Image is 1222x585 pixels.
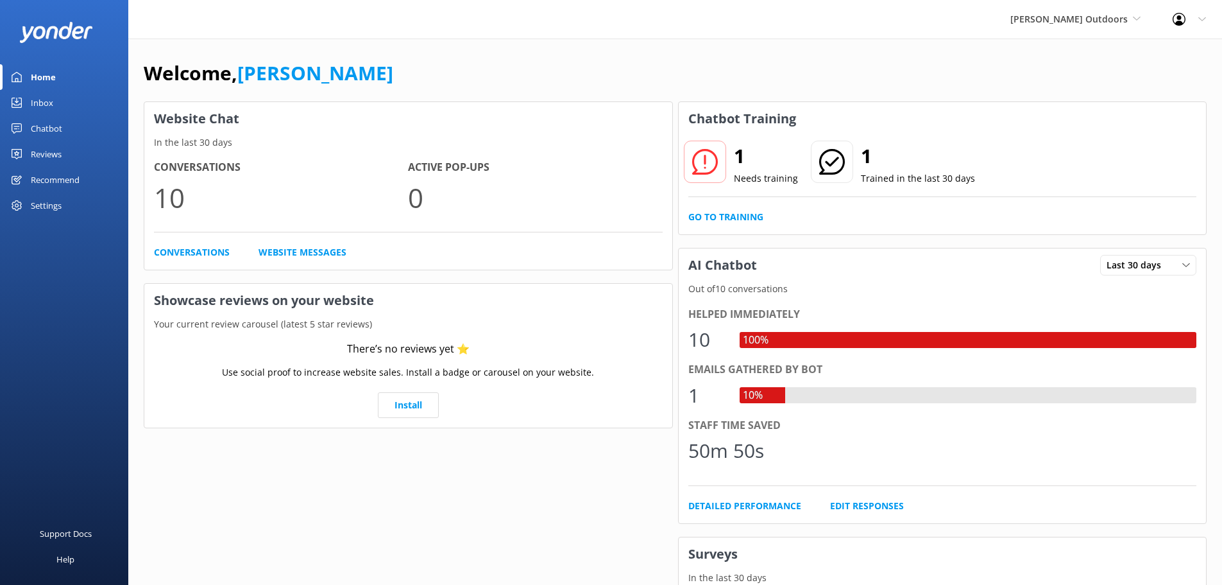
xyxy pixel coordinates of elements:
[1010,13,1128,25] span: [PERSON_NAME] Outdoors
[408,176,662,219] p: 0
[688,324,727,355] div: 10
[31,141,62,167] div: Reviews
[1107,258,1169,272] span: Last 30 days
[31,167,80,193] div: Recommend
[144,135,672,150] p: In the last 30 days
[31,116,62,141] div: Chatbot
[740,332,772,349] div: 100%
[679,282,1207,296] p: Out of 10 conversations
[688,380,727,411] div: 1
[740,387,766,404] div: 10%
[56,546,74,572] div: Help
[734,171,798,186] p: Needs training
[688,210,763,224] a: Go to Training
[830,499,904,513] a: Edit Responses
[40,521,92,546] div: Support Docs
[688,362,1197,378] div: Emails gathered by bot
[144,317,672,331] p: Your current review carousel (latest 5 star reviews)
[408,159,662,176] h4: Active Pop-ups
[31,193,62,218] div: Settings
[259,245,346,259] a: Website Messages
[688,306,1197,323] div: Helped immediately
[861,141,975,171] h2: 1
[144,58,393,89] h1: Welcome,
[688,435,764,466] div: 50m 50s
[154,159,408,176] h4: Conversations
[679,571,1207,585] p: In the last 30 days
[144,102,672,135] h3: Website Chat
[31,64,56,90] div: Home
[31,90,53,116] div: Inbox
[347,341,470,358] div: There’s no reviews yet ⭐
[679,249,767,282] h3: AI Chatbot
[734,141,798,171] h2: 1
[688,417,1197,434] div: Staff time saved
[154,245,230,259] a: Conversations
[237,60,393,86] a: [PERSON_NAME]
[19,22,93,43] img: yonder-white-logo.png
[378,392,439,418] a: Install
[679,102,806,135] h3: Chatbot Training
[679,537,1207,571] h3: Surveys
[154,176,408,219] p: 10
[222,365,594,380] p: Use social proof to increase website sales. Install a badge or carousel on your website.
[861,171,975,186] p: Trained in the last 30 days
[688,499,801,513] a: Detailed Performance
[144,284,672,317] h3: Showcase reviews on your website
